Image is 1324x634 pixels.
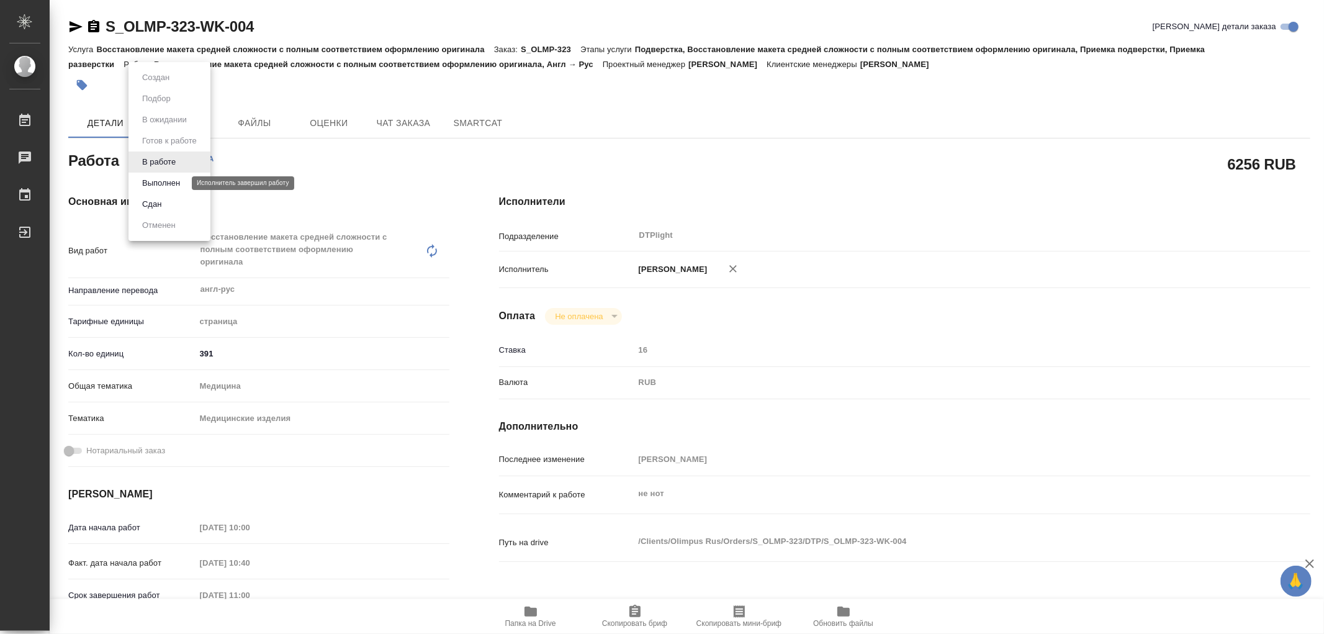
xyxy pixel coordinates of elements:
button: Выполнен [138,176,184,190]
button: Сдан [138,197,165,211]
button: В работе [138,155,179,169]
button: Создан [138,71,173,84]
button: В ожидании [138,113,191,127]
button: Готов к работе [138,134,200,148]
button: Отменен [138,219,179,232]
button: Подбор [138,92,174,106]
